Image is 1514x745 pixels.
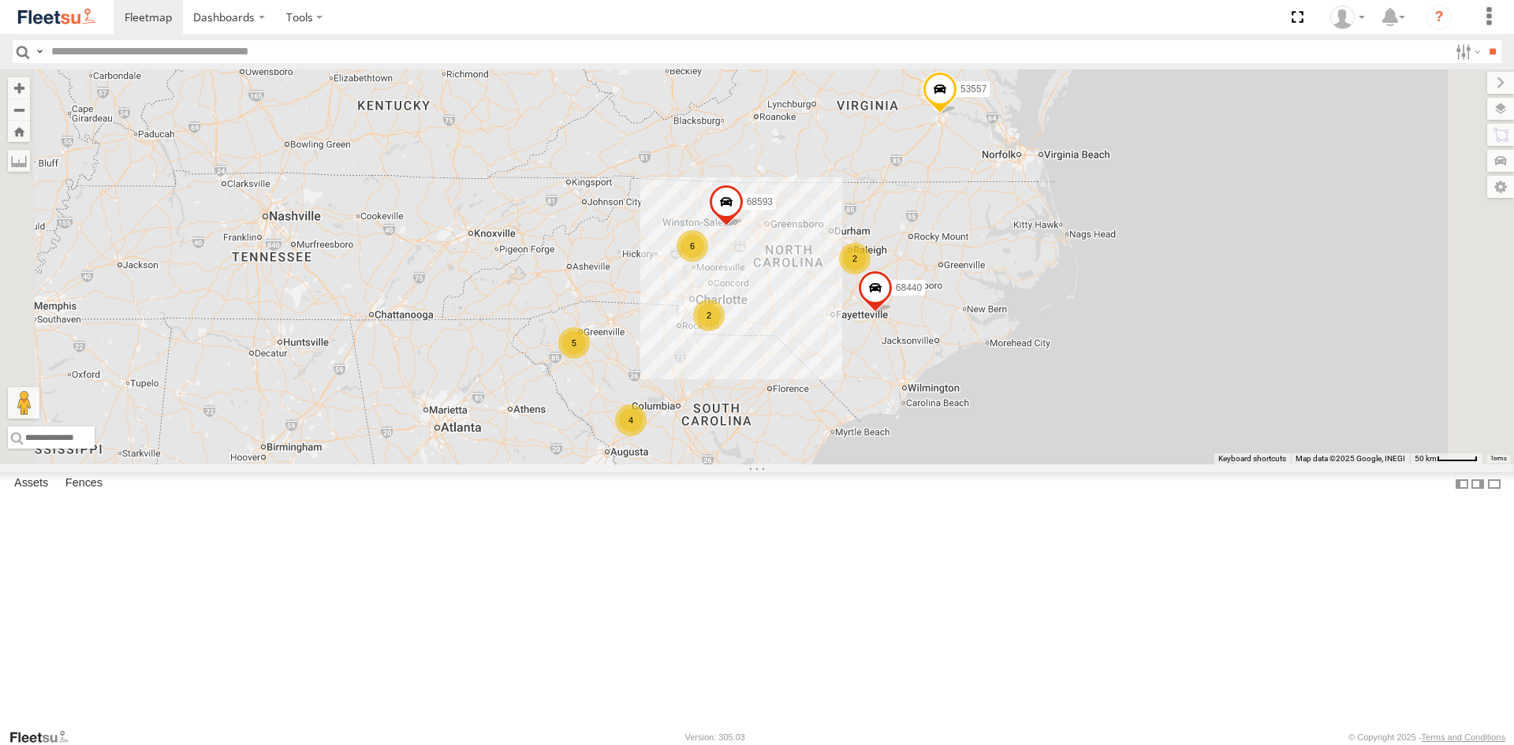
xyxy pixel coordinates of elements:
a: Terms and Conditions [1422,732,1505,742]
label: Map Settings [1487,176,1514,198]
label: Dock Summary Table to the Right [1470,472,1486,495]
a: Visit our Website [9,729,81,745]
button: Zoom Home [8,121,30,142]
span: Map data ©2025 Google, INEGI [1296,454,1405,463]
div: 5 [558,327,590,359]
div: 6 [677,230,708,262]
label: Search Query [33,40,46,63]
span: 68440 [896,282,922,293]
span: 68593 [747,196,773,207]
button: Zoom in [8,77,30,99]
div: 4 [615,404,647,436]
div: Version: 305.03 [685,732,745,742]
div: 2 [693,300,725,331]
span: 50 km [1415,454,1437,463]
span: 53557 [960,83,986,94]
label: Measure [8,150,30,172]
button: Drag Pegman onto the map to open Street View [8,387,39,419]
label: Fences [58,473,110,495]
div: © Copyright 2025 - [1348,732,1505,742]
i: ? [1426,5,1452,30]
button: Keyboard shortcuts [1218,453,1286,464]
div: John Stringer [1325,6,1370,29]
div: 2 [839,243,871,274]
a: Terms [1490,456,1507,462]
label: Dock Summary Table to the Left [1454,472,1470,495]
label: Search Filter Options [1449,40,1483,63]
button: Map Scale: 50 km per 48 pixels [1410,453,1482,464]
label: Hide Summary Table [1486,472,1502,495]
button: Zoom out [8,99,30,121]
img: fleetsu-logo-horizontal.svg [16,6,98,28]
label: Assets [6,473,56,495]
